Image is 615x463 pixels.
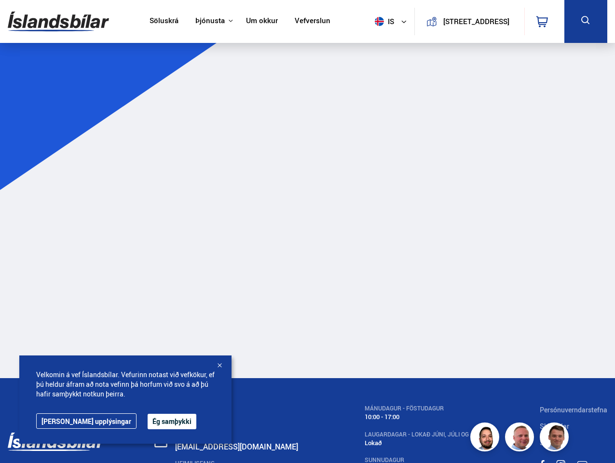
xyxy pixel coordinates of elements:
div: Lokað [365,439,489,447]
img: FbJEzSuNWCJXmdc-.webp [541,424,570,453]
a: Um okkur [246,16,278,27]
button: Ég samþykki [148,414,196,429]
button: Open LiveChat chat widget [8,4,37,33]
div: 10:00 - 17:00 [365,413,489,421]
img: svg+xml;base64,PHN2ZyB4bWxucz0iaHR0cDovL3d3dy53My5vcmcvMjAwMC9zdmciIHdpZHRoPSI1MTIiIGhlaWdodD0iNT... [375,17,384,26]
a: [EMAIL_ADDRESS][DOMAIN_NAME] [175,441,298,452]
img: G0Ugv5HjCgRt.svg [8,6,109,37]
div: MÁNUDAGUR - FÖSTUDAGUR [365,405,489,412]
img: nhp88E3Fdnt1Opn2.png [472,424,501,453]
a: Persónuverndarstefna [540,405,607,414]
div: LAUGARDAGAR - Lokað Júni, Júli og Ágúst [365,431,489,438]
a: [PERSON_NAME] upplýsingar [36,413,137,429]
a: Skilmalar [540,422,569,431]
a: Vefverslun [295,16,330,27]
a: [STREET_ADDRESS] [420,8,519,35]
span: Velkomin á vef Íslandsbílar. Vefurinn notast við vefkökur, ef þú heldur áfram að nota vefinn þá h... [36,370,215,399]
div: SENDA SKILABOÐ [175,433,314,439]
div: SÍMI [175,405,314,412]
button: Þjónusta [195,16,225,26]
a: Söluskrá [150,16,178,27]
img: siFngHWaQ9KaOqBr.png [506,424,535,453]
span: is [371,17,395,26]
button: [STREET_ADDRESS] [441,17,512,26]
button: is [371,7,414,36]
